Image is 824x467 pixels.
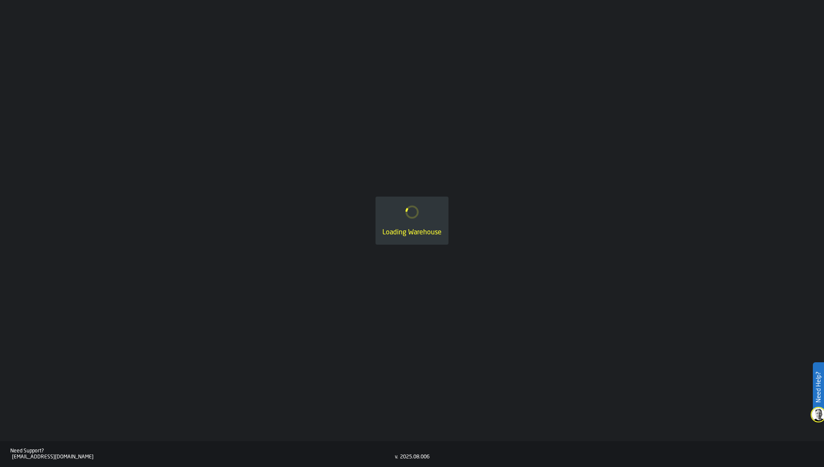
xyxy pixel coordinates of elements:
[10,448,395,460] a: Need Support?[EMAIL_ADDRESS][DOMAIN_NAME]
[10,448,395,454] div: Need Support?
[12,454,395,460] div: [EMAIL_ADDRESS][DOMAIN_NAME]
[814,363,823,411] label: Need Help?
[400,454,430,460] div: 2025.08.006
[395,454,398,460] div: v.
[382,227,442,238] div: Loading Warehouse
